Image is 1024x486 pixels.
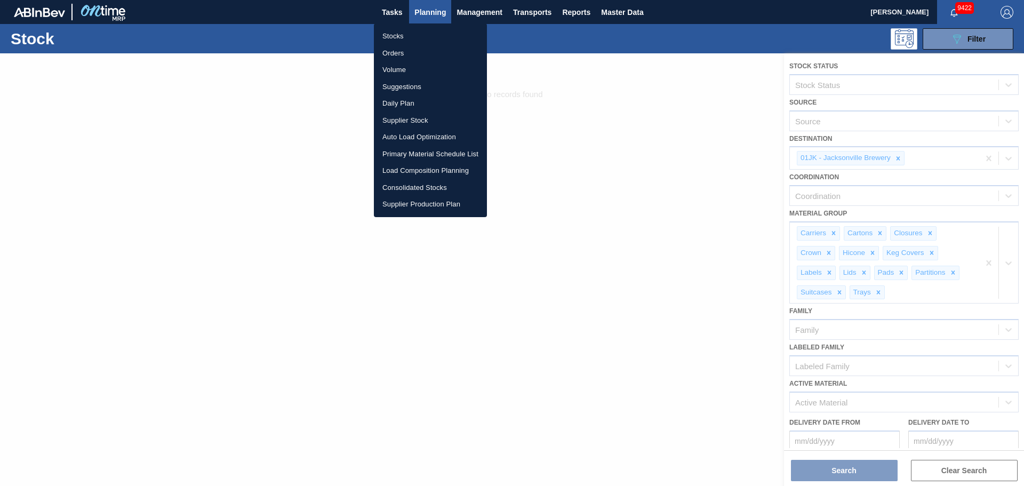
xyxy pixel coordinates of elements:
[374,179,487,196] a: Consolidated Stocks
[374,78,487,95] a: Suggestions
[374,162,487,179] a: Load Composition Planning
[374,45,487,62] a: Orders
[374,95,487,112] a: Daily Plan
[374,196,487,213] a: Supplier Production Plan
[374,61,487,78] a: Volume
[374,146,487,163] a: Primary Material Schedule List
[374,129,487,146] a: Auto Load Optimization
[374,112,487,129] a: Supplier Stock
[374,28,487,45] a: Stocks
